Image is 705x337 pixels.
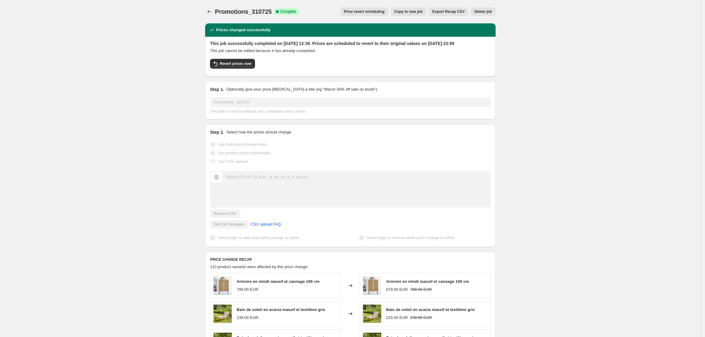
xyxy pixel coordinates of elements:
button: Price change jobs [205,7,214,16]
h6: PRICE CHANGE RECAP [210,257,491,262]
img: 4008-bain_de_soleil_en_acacia_massif_et_textilene_gris-01_80x.jpg [363,305,381,323]
span: 110 product variants were affected by this price change: [210,264,308,269]
span: This title is just for internal use, customers won't see it [210,109,305,114]
button: Price revert scheduling [340,7,388,16]
button: Copy to new job [391,7,426,16]
span: Select tags to add while price change is active [218,235,299,240]
div: 239.00 EUR [237,315,258,321]
h2: Step 1. [210,86,224,92]
p: Optionally give your price [MEDICAL_DATA] a title (eg "March 30% off sale on boots") [227,86,377,92]
span: Armoire en mindi massif et cannage 100 cm [237,279,319,284]
h2: Prices changed successfully [216,27,271,33]
div: 679.00 EUR [386,286,408,293]
span: Set product prices individually [218,151,271,155]
span: Copy to new job [394,9,423,14]
img: 4008-bain_de_soleil_en_acacia_massif_et_textilene_gris-01_80x.jpg [213,305,232,323]
span: Bain de soleil en acacia massif et textilène gris [237,307,325,312]
i: This job cannot be edited because it has already completed. [210,48,316,53]
div: 799.00 EUR [237,286,258,293]
strike: 799.00 EUR [410,286,432,293]
h2: This job successfully completed on [DATE] 13:39. Prices are scheduled to revert to their original... [210,40,491,47]
span: Export Recap CSV [432,9,464,14]
span: Revert prices now [220,61,251,66]
span: Price revert scheduling [344,9,385,14]
img: 1202-armoire_en_mindi_massif_et_cannage_100_cm-01_80x.jpg [213,276,232,295]
span: Delete job [474,9,492,14]
span: Complete [280,9,296,14]
h2: Step 2. [210,129,224,135]
span: Select tags to remove while price change is active [367,235,455,240]
div: 215.00 EUR [386,315,408,321]
a: CSV upload FAQ [247,219,285,229]
strike: 239.00 EUR [410,315,432,321]
div: TEMPLATE VT 23 JUIL_at_de_es_it_fr_eu.csv [225,174,308,180]
span: Promotions_310725 [215,8,272,15]
button: Delete job [471,7,496,16]
input: 30% off holiday sale [210,97,491,107]
img: 1202-armoire_en_mindi_massif_et_cannage_100_cm-01_80x.jpg [363,276,381,295]
p: Select how the prices should change [227,129,291,135]
span: Bain de soleil en acacia massif et textilène gris [386,307,475,312]
span: Armoire en mindi massif et cannage 100 cm [386,279,469,284]
span: Use bulk price change rules [218,142,267,147]
button: Revert prices now [210,59,255,69]
span: CSV upload FAQ [251,221,281,227]
button: Export Recap CSV [429,7,468,16]
span: Use CSV upload [218,159,247,164]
